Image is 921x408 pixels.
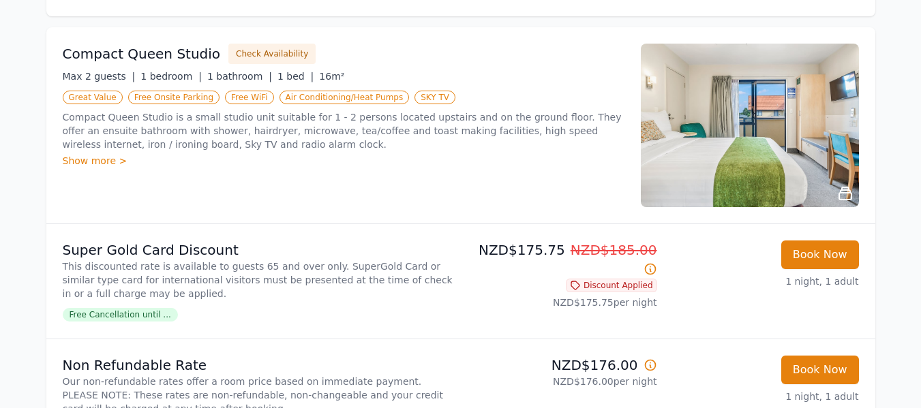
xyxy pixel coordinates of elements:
span: NZD$185.00 [571,242,657,258]
span: 1 bedroom | [140,71,202,82]
span: Air Conditioning/Heat Pumps [280,91,410,104]
p: Compact Queen Studio is a small studio unit suitable for 1 - 2 persons located upstairs and on th... [63,110,624,151]
span: 1 bathroom | [207,71,272,82]
span: Great Value [63,91,123,104]
span: Max 2 guests | [63,71,136,82]
span: Free Cancellation until ... [63,308,178,321]
span: Free WiFi [225,91,274,104]
button: Check Availability [228,44,316,64]
span: 1 bed | [277,71,314,82]
span: SKY TV [414,91,455,104]
p: Super Gold Card Discount [63,240,455,260]
p: 1 night, 1 adult [668,274,859,288]
p: Non Refundable Rate [63,356,455,375]
p: 1 night, 1 adult [668,390,859,403]
p: NZD$175.75 per night [466,296,657,309]
p: This discounted rate is available to guests 65 and over only. SuperGold Card or similar type card... [63,260,455,300]
button: Book Now [781,356,859,384]
p: NZD$176.00 [466,356,657,375]
span: Free Onsite Parking [128,91,220,104]
span: 16m² [319,71,344,82]
span: Discount Applied [566,279,657,292]
h3: Compact Queen Studio [63,44,221,63]
p: NZD$176.00 per night [466,375,657,388]
div: Show more > [63,154,624,168]
button: Book Now [781,240,859,269]
p: NZD$175.75 [466,240,657,279]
